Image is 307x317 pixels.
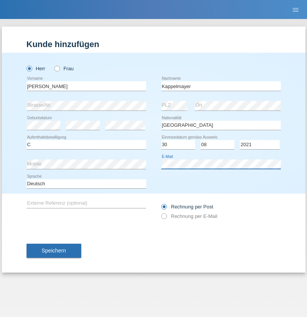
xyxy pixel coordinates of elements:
[42,248,66,254] span: Speichern
[292,6,299,14] i: menu
[288,7,303,12] a: menu
[27,66,46,71] label: Herr
[161,213,166,223] input: Rechnung per E-Mail
[54,66,74,71] label: Frau
[27,39,281,49] h1: Kunde hinzufügen
[161,204,213,210] label: Rechnung per Post
[27,244,81,258] button: Speichern
[27,66,31,71] input: Herr
[161,204,166,213] input: Rechnung per Post
[161,213,217,219] label: Rechnung per E-Mail
[54,66,59,71] input: Frau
